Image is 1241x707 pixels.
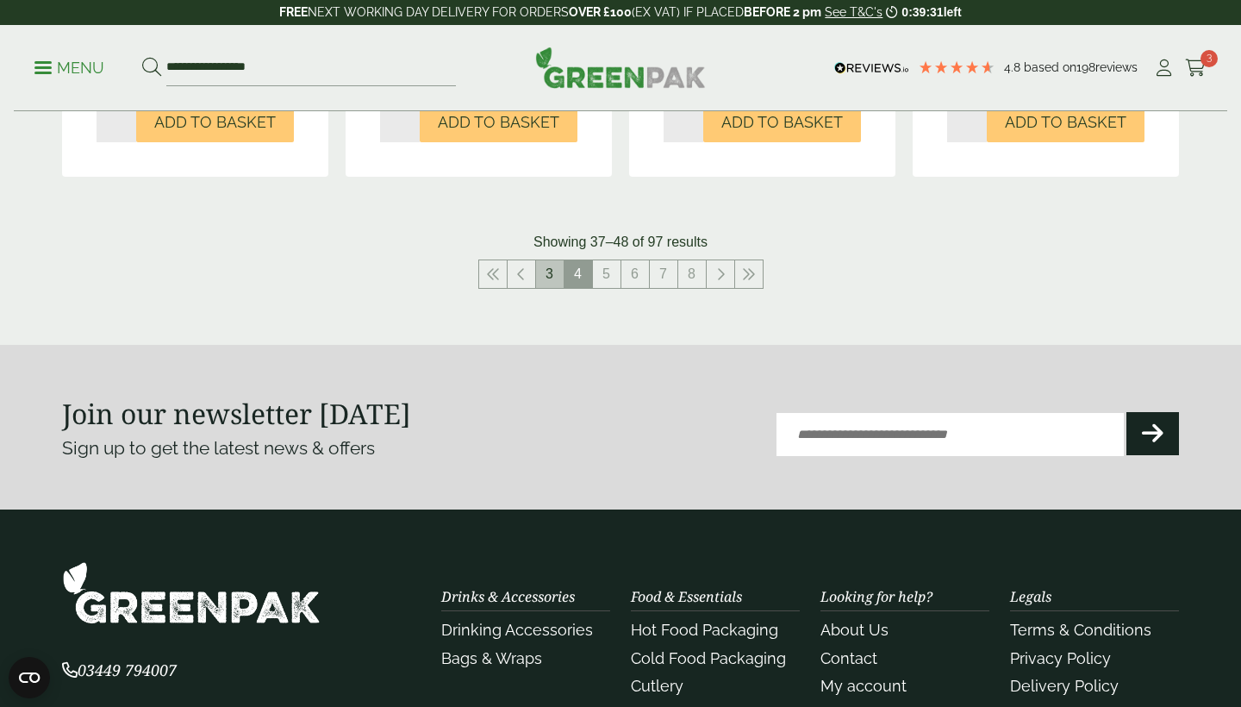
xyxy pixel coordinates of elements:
[1095,60,1138,74] span: reviews
[631,649,786,667] a: Cold Food Packaging
[1200,50,1218,67] span: 3
[564,260,592,288] span: 4
[9,657,50,698] button: Open CMP widget
[62,561,321,624] img: GreenPak Supplies
[535,47,706,88] img: GreenPak Supplies
[1024,60,1076,74] span: Based on
[834,62,909,74] img: REVIEWS.io
[820,621,889,639] a: About Us
[34,58,104,75] a: Menu
[1005,113,1126,132] span: Add to Basket
[825,5,882,19] a: See T&C's
[631,677,683,695] a: Cutlery
[820,677,907,695] a: My account
[569,5,632,19] strong: OVER £100
[1010,677,1119,695] a: Delivery Policy
[678,260,706,288] a: 8
[1153,59,1175,77] i: My Account
[438,113,559,132] span: Add to Basket
[62,663,177,679] a: 03449 794007
[721,113,843,132] span: Add to Basket
[1010,649,1111,667] a: Privacy Policy
[703,101,861,142] button: Add to Basket
[62,395,411,432] strong: Join our newsletter [DATE]
[533,232,708,253] p: Showing 37–48 of 97 results
[621,260,649,288] a: 6
[1076,60,1095,74] span: 198
[987,101,1144,142] button: Add to Basket
[901,5,943,19] span: 0:39:31
[136,101,294,142] button: Add to Basket
[536,260,564,288] a: 3
[650,260,677,288] a: 7
[1004,60,1024,74] span: 4.8
[62,660,177,680] span: 03449 794007
[441,649,542,667] a: Bags & Wraps
[34,58,104,78] p: Menu
[279,5,308,19] strong: FREE
[918,59,995,75] div: 4.79 Stars
[1185,55,1207,81] a: 3
[593,260,620,288] a: 5
[1185,59,1207,77] i: Cart
[420,101,577,142] button: Add to Basket
[944,5,962,19] span: left
[744,5,821,19] strong: BEFORE 2 pm
[154,113,276,132] span: Add to Basket
[441,621,593,639] a: Drinking Accessories
[1010,621,1151,639] a: Terms & Conditions
[820,649,877,667] a: Contact
[631,621,778,639] a: Hot Food Packaging
[62,435,564,462] p: Sign up to get the latest news & offers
